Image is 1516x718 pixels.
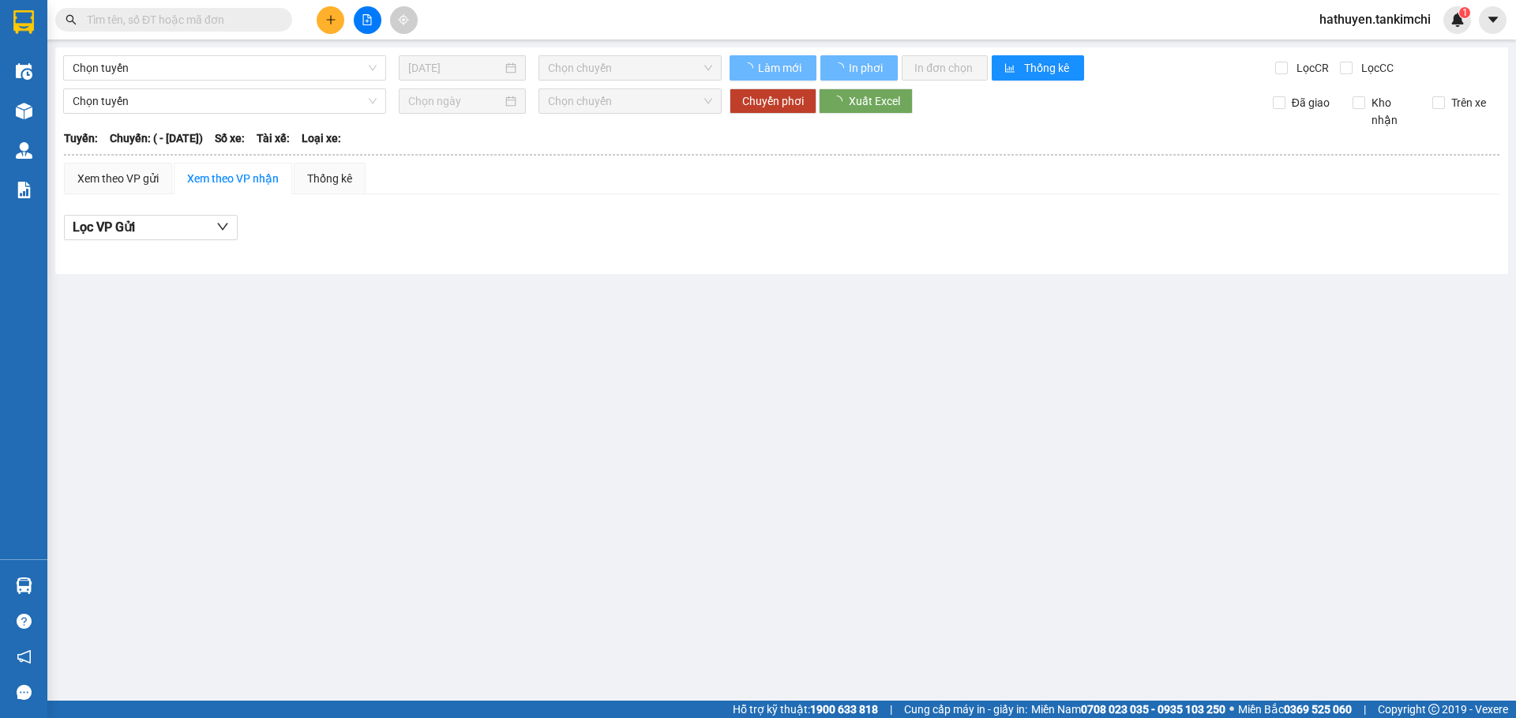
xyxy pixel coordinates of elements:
div: Xem theo VP gửi [77,170,159,187]
span: notification [17,649,32,664]
span: Tài xế: [257,130,290,147]
img: warehouse-icon [16,103,32,119]
button: bar-chartThống kê [992,55,1084,81]
span: Trên xe [1445,94,1492,111]
strong: 1900 633 818 [810,703,878,716]
div: Thống kê [307,170,352,187]
span: search [66,14,77,25]
span: hathuyen.tankimchi [1307,9,1443,29]
span: 1 [1462,7,1467,18]
span: ⚪️ [1229,706,1234,712]
span: Loại xe: [302,130,341,147]
span: aim [398,14,409,25]
span: Miền Nam [1031,701,1225,718]
img: solution-icon [16,182,32,198]
button: In phơi [820,55,898,81]
span: Lọc VP Gửi [73,217,135,237]
button: In đơn chọn [902,55,988,81]
span: Số xe: [215,130,245,147]
span: loading [742,62,756,73]
button: Lọc VP Gửi [64,215,238,240]
img: logo-vxr [13,10,34,34]
span: message [17,685,32,700]
span: bar-chart [1004,62,1018,75]
sup: 1 [1459,7,1470,18]
button: Xuất Excel [819,88,913,114]
button: aim [390,6,418,34]
span: loading [833,62,846,73]
strong: 0708 023 035 - 0935 103 250 [1081,703,1225,716]
span: Hỗ trợ kỹ thuật: [733,701,878,718]
span: Làm mới [758,59,804,77]
span: | [1364,701,1366,718]
span: Chọn chuyến [548,56,712,80]
span: Đã giao [1285,94,1336,111]
span: caret-down [1486,13,1500,27]
span: Chuyến: ( - [DATE]) [110,130,203,147]
span: In phơi [849,59,885,77]
span: Lọc CR [1290,59,1331,77]
img: warehouse-icon [16,142,32,159]
span: Miền Bắc [1238,701,1352,718]
input: Chọn ngày [408,92,502,110]
div: Xem theo VP nhận [187,170,279,187]
button: Làm mới [730,55,816,81]
span: Cung cấp máy in - giấy in: [904,701,1027,718]
img: warehouse-icon [16,577,32,594]
input: 14/08/2025 [408,59,502,77]
span: Chọn tuyến [73,89,377,113]
span: copyright [1428,704,1439,715]
span: Chọn tuyến [73,56,377,80]
img: warehouse-icon [16,63,32,80]
button: Chuyển phơi [730,88,816,114]
img: icon-new-feature [1450,13,1465,27]
span: Thống kê [1024,59,1071,77]
b: Tuyến: [64,132,98,145]
strong: 0369 525 060 [1284,703,1352,716]
span: plus [325,14,336,25]
span: file-add [362,14,373,25]
span: Chọn chuyến [548,89,712,113]
span: | [890,701,892,718]
span: Kho nhận [1365,94,1420,129]
button: caret-down [1479,6,1507,34]
span: question-circle [17,614,32,629]
button: file-add [354,6,381,34]
input: Tìm tên, số ĐT hoặc mã đơn [87,11,273,28]
span: down [216,220,229,233]
span: Lọc CC [1355,59,1396,77]
button: plus [317,6,344,34]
